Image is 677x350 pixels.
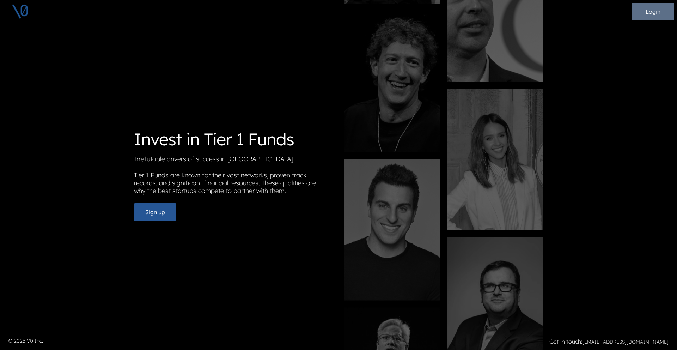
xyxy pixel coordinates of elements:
[632,3,674,20] button: Login
[134,171,333,198] p: Tier 1 Funds are known for their vast networks, proven track records, and significant financial r...
[134,155,333,166] p: Irrefutable drivers of success in [GEOGRAPHIC_DATA].
[549,338,583,345] strong: Get in touch:
[134,203,176,221] button: Sign up
[134,129,333,150] h1: Invest in Tier 1 Funds
[8,337,334,345] p: © 2025 V0 Inc.
[11,3,29,20] img: V0 logo
[583,339,669,345] a: [EMAIL_ADDRESS][DOMAIN_NAME]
